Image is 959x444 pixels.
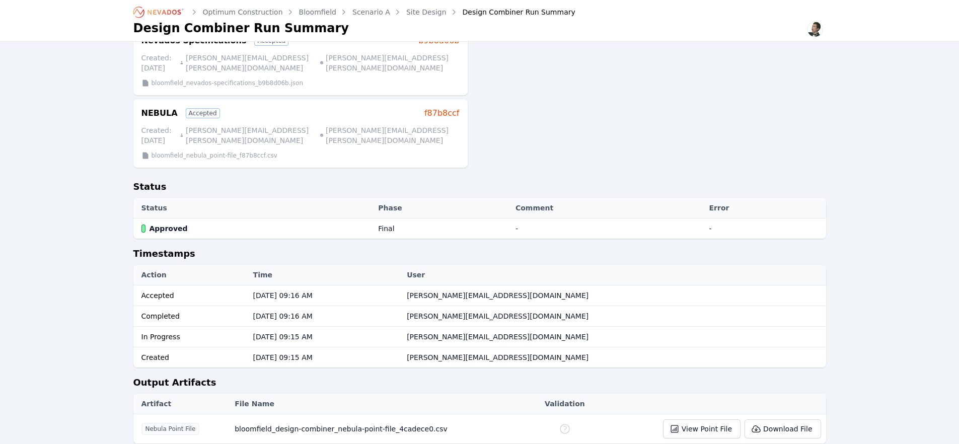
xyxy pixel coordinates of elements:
p: Created: [DATE] [141,53,172,73]
th: Phase [373,198,510,218]
a: Scenario A [352,7,390,17]
button: View Point File [663,419,741,438]
div: Design Combiner Run Summary [449,7,575,17]
a: f87b8ccf [424,107,460,119]
h3: NEBULA [141,107,178,119]
td: - [510,218,704,239]
th: Action [133,265,248,285]
a: Bloomfield [299,7,336,17]
th: Status [133,198,374,218]
div: In Progress [141,332,243,342]
th: File Name [230,394,531,414]
th: Time [248,265,402,285]
nav: Breadcrumb [133,4,575,20]
th: Artifact [133,394,230,414]
button: Download File [745,419,821,438]
td: [DATE] 09:16 AM [248,306,402,327]
td: [DATE] 09:15 AM [248,327,402,347]
h2: Output Artifacts [133,376,826,394]
th: Validation [531,394,599,414]
th: Error [704,198,826,218]
td: [DATE] 09:16 AM [248,285,402,306]
a: Site Design [406,7,447,17]
p: [PERSON_NAME][EMAIL_ADDRESS][PERSON_NAME][DOMAIN_NAME] [320,125,452,145]
h2: Timestamps [133,247,826,265]
p: Created: [DATE] [141,125,172,145]
p: [PERSON_NAME][EMAIL_ADDRESS][PERSON_NAME][DOMAIN_NAME] [180,125,312,145]
p: bloomfield_nebula_point-file_f87b8ccf.csv [152,152,277,160]
div: Created [141,352,243,362]
td: [PERSON_NAME][EMAIL_ADDRESS][DOMAIN_NAME] [402,327,826,347]
h2: Status [133,180,826,198]
div: Final [378,224,394,234]
p: [PERSON_NAME][EMAIL_ADDRESS][PERSON_NAME][DOMAIN_NAME] [320,53,452,73]
span: Approved [150,224,188,234]
span: Nebula Point File [141,423,200,435]
th: Comment [510,198,704,218]
td: [DATE] 09:15 AM [248,347,402,368]
div: No Schema [559,423,571,435]
td: [PERSON_NAME][EMAIL_ADDRESS][DOMAIN_NAME] [402,306,826,327]
th: User [402,265,826,285]
p: bloomfield_nevados-specifications_b9b8d06b.json [152,79,304,87]
div: Accepted [141,290,243,301]
div: Completed [141,311,243,321]
a: Optimum Construction [203,7,283,17]
td: - [704,218,826,239]
div: Accepted [186,108,220,118]
img: Alex Kushner [807,21,823,37]
span: bloomfield_design-combiner_nebula-point-file_4cadece0.csv [235,425,448,433]
td: [PERSON_NAME][EMAIL_ADDRESS][DOMAIN_NAME] [402,285,826,306]
td: [PERSON_NAME][EMAIL_ADDRESS][DOMAIN_NAME] [402,347,826,368]
p: [PERSON_NAME][EMAIL_ADDRESS][PERSON_NAME][DOMAIN_NAME] [180,53,312,73]
h1: Design Combiner Run Summary [133,20,349,36]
